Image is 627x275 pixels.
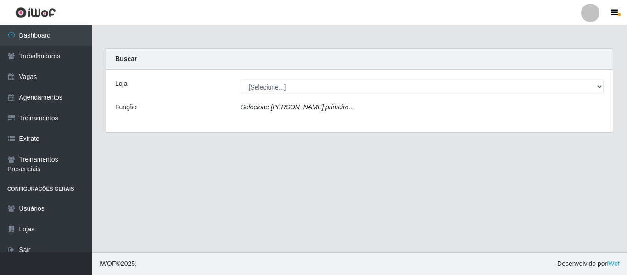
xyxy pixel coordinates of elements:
span: Desenvolvido por [557,259,620,269]
a: iWof [607,260,620,267]
span: © 2025 . [99,259,137,269]
span: IWOF [99,260,116,267]
img: CoreUI Logo [15,7,56,18]
strong: Buscar [115,55,137,62]
i: Selecione [PERSON_NAME] primeiro... [241,103,354,111]
label: Função [115,102,137,112]
label: Loja [115,79,127,89]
